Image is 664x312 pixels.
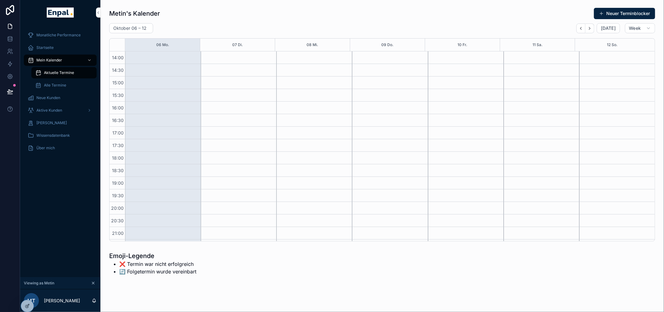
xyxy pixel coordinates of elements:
button: 06 Mo. [156,39,169,51]
span: Monatliche Performance [36,33,81,38]
p: [PERSON_NAME] [44,298,80,304]
span: MT [28,297,35,304]
span: 20:00 [110,205,125,211]
span: 14:00 [110,55,125,60]
a: Über mich [24,142,97,154]
a: Mein Kalender [24,55,97,66]
button: 11 Sa. [533,39,543,51]
button: [DATE] [597,23,620,33]
button: 07 Di. [232,39,243,51]
span: 17:30 [111,143,125,148]
button: Neuer Terminblocker [594,8,655,19]
span: 21:00 [110,230,125,236]
button: 08 Mi. [307,39,319,51]
li: ❌ Termin war nicht erfolgreich [119,260,196,268]
button: 10 Fr. [458,39,468,51]
span: 16:00 [110,105,125,110]
a: Neue Kunden [24,92,97,103]
a: Monatliche Performance [24,29,97,41]
button: Back [576,24,586,33]
li: 🔄️ Folgetermin wurde vereinbart [119,268,196,275]
span: [DATE] [601,25,616,31]
button: Next [586,24,594,33]
span: 17:00 [111,130,125,135]
span: Viewing as Metin [24,281,54,286]
span: 20:30 [110,218,125,223]
button: 09 Do. [382,39,394,51]
button: Week [625,23,655,33]
span: Startseite [36,45,54,50]
a: Wissensdatenbank [24,130,97,141]
button: 12 So. [607,39,618,51]
div: scrollable content [20,25,100,162]
h2: Oktober 06 – 12 [113,25,147,31]
img: App logo [47,8,73,18]
span: 19:30 [110,193,125,198]
h1: Metin's Kalender [109,9,160,18]
span: 18:30 [110,168,125,173]
span: Über mich [36,145,55,151]
span: Aktive Kunden [36,108,62,113]
span: Wissensdatenbank [36,133,70,138]
span: 19:00 [110,180,125,186]
span: 15:30 [111,93,125,98]
a: Alle Termine [31,80,97,91]
a: Aktive Kunden [24,105,97,116]
span: Alle Termine [44,83,66,88]
h1: Emoji-Legende [109,251,196,260]
a: [PERSON_NAME] [24,117,97,129]
span: Neue Kunden [36,95,60,100]
span: 14:30 [110,67,125,73]
span: Mein Kalender [36,58,62,63]
span: Aktuelle Termine [44,70,74,75]
span: 15:00 [111,80,125,85]
span: [PERSON_NAME] [36,120,67,125]
a: Aktuelle Termine [31,67,97,78]
span: 16:30 [110,118,125,123]
span: 18:00 [110,155,125,161]
a: Startseite [24,42,97,53]
span: Week [629,25,641,31]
